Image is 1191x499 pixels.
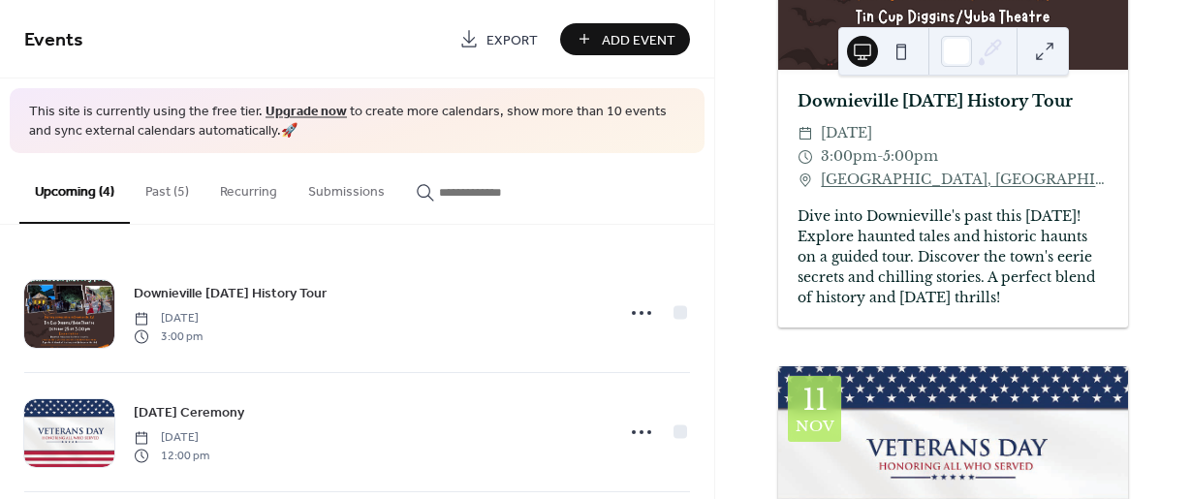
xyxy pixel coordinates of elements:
button: Submissions [293,153,400,222]
a: Downieville [DATE] History Tour [134,282,327,304]
a: Export [445,23,552,55]
span: This site is currently using the free tier. to create more calendars, show more than 10 events an... [29,103,685,140]
span: Export [486,30,538,50]
span: [DATE] Ceremony [134,403,244,423]
span: 3:00pm [821,145,877,169]
span: [DATE] [134,310,203,327]
div: 11 [802,386,828,415]
span: 5:00pm [883,145,938,169]
a: [GEOGRAPHIC_DATA], [GEOGRAPHIC_DATA] [821,169,1109,192]
span: [DATE] [821,122,872,145]
div: Dive into Downieville's past this [DATE]! Explore haunted tales and historic haunts on a guided t... [778,206,1128,308]
a: Upgrade now [266,99,347,125]
span: Events [24,21,83,59]
span: [DATE] [134,429,209,447]
button: Add Event [560,23,690,55]
button: Recurring [204,153,293,222]
span: Add Event [602,30,675,50]
button: Upcoming (4) [19,153,130,224]
span: - [877,145,883,169]
div: ​ [798,145,813,169]
div: Downieville [DATE] History Tour [778,89,1128,112]
span: Downieville [DATE] History Tour [134,284,327,304]
a: [DATE] Ceremony [134,401,244,423]
div: ​ [798,169,813,192]
div: ​ [798,122,813,145]
span: 3:00 pm [134,327,203,345]
div: Nov [796,419,834,433]
span: 12:00 pm [134,447,209,464]
button: Past (5) [130,153,204,222]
